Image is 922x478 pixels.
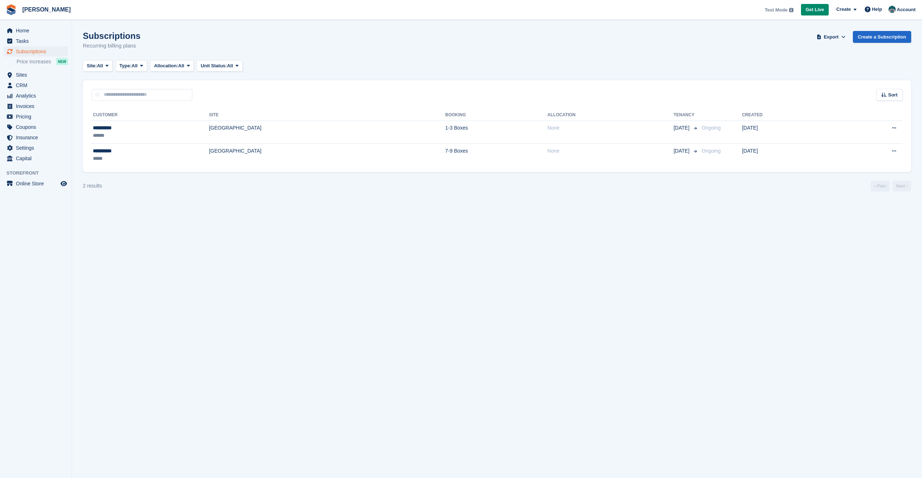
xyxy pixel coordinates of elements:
span: Account [897,6,916,13]
a: menu [4,91,68,101]
span: Site: [87,62,97,69]
th: Customer [91,109,209,121]
span: Test Mode [765,6,787,14]
a: menu [4,36,68,46]
a: menu [4,132,68,143]
a: Create a Subscription [853,31,911,43]
a: menu [4,70,68,80]
span: Online Store [16,179,59,189]
td: [DATE] [742,121,834,144]
nav: Page [869,181,913,191]
span: Help [872,6,882,13]
span: Ongoing [702,148,721,154]
a: menu [4,80,68,90]
img: David Hughes [889,6,896,13]
span: Capital [16,153,59,163]
span: Unit Status: [201,62,227,69]
a: Preview store [59,179,68,188]
div: None [547,124,673,132]
a: menu [4,153,68,163]
a: menu [4,112,68,122]
button: Allocation: All [150,60,194,72]
span: Home [16,26,59,36]
span: Storefront [6,170,72,177]
span: Get Live [806,6,824,13]
a: menu [4,46,68,57]
a: Previous [871,181,890,191]
a: [PERSON_NAME] [19,4,73,15]
span: Sort [888,91,898,99]
button: Export [815,31,847,43]
p: Recurring billing plans [83,42,140,50]
button: Site: All [83,60,113,72]
a: Get Live [801,4,829,16]
span: All [227,62,233,69]
span: Coupons [16,122,59,132]
span: All [97,62,103,69]
span: Pricing [16,112,59,122]
span: All [178,62,184,69]
div: None [547,147,673,155]
td: 7-9 Boxes [445,144,547,166]
span: Create [836,6,851,13]
span: Tasks [16,36,59,46]
th: Tenancy [673,109,699,121]
th: Created [742,109,834,121]
button: Unit Status: All [197,60,242,72]
td: [DATE] [742,144,834,166]
img: stora-icon-8386f47178a22dfd0bd8f6a31ec36ba5ce8667c1dd55bd0f319d3a0aa187defe.svg [6,4,17,15]
div: NEW [56,58,68,65]
a: menu [4,122,68,132]
button: Type: All [116,60,147,72]
span: [DATE] [673,147,691,155]
a: menu [4,26,68,36]
span: Allocation: [154,62,178,69]
span: CRM [16,80,59,90]
span: Subscriptions [16,46,59,57]
a: menu [4,143,68,153]
span: All [131,62,138,69]
th: Booking [445,109,547,121]
span: Sites [16,70,59,80]
span: Price increases [17,58,51,65]
div: 2 results [83,182,102,190]
td: [GEOGRAPHIC_DATA] [209,121,445,144]
img: icon-info-grey-7440780725fd019a000dd9b08b2336e03edf1995a4989e88bcd33f0948082b44.svg [789,8,793,12]
a: menu [4,179,68,189]
span: Analytics [16,91,59,101]
span: [DATE] [673,124,691,132]
span: Insurance [16,132,59,143]
h1: Subscriptions [83,31,140,41]
th: Allocation [547,109,673,121]
td: [GEOGRAPHIC_DATA] [209,144,445,166]
span: Type: [120,62,132,69]
td: 1-3 Boxes [445,121,547,144]
a: Price increases NEW [17,58,68,66]
span: Settings [16,143,59,153]
span: Invoices [16,101,59,111]
th: Site [209,109,445,121]
a: menu [4,101,68,111]
span: Ongoing [702,125,721,131]
span: Export [824,33,838,41]
a: Next [892,181,911,191]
